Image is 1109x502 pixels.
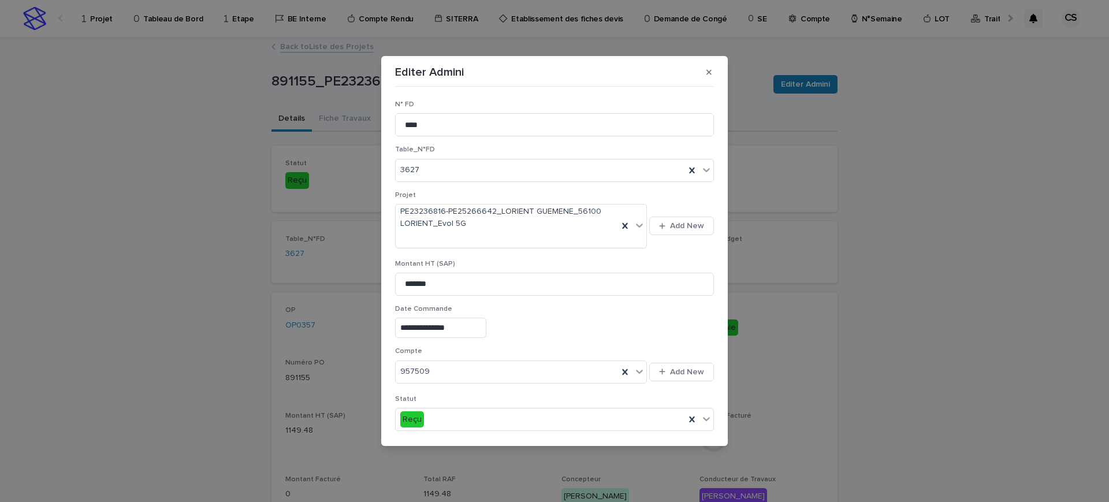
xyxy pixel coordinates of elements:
span: Date Commande [395,306,452,313]
span: Add New [670,368,704,376]
span: Table_N°FD [395,146,435,153]
button: Add New [649,363,714,381]
span: Add New [670,222,704,230]
button: Add New [649,217,714,235]
span: Projet [395,192,416,199]
span: PE23236816-PE25266642_LORIENT GUEMENE_56100 LORIENT_Evol 5G [400,206,613,230]
p: Editer Admini [395,65,464,79]
span: N° FD [395,101,414,108]
div: 3627 [396,161,685,180]
div: Reçu [400,411,424,428]
span: Statut [395,396,416,403]
span: Compte [395,348,422,355]
span: Montant HT (SAP) [395,261,455,267]
span: 957509 [400,366,430,378]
